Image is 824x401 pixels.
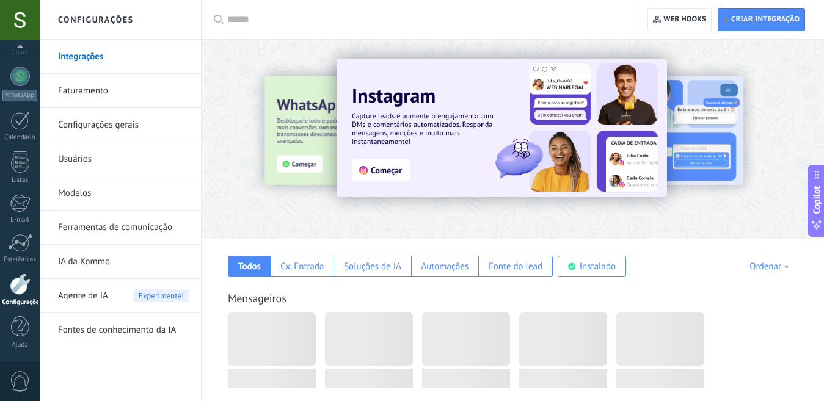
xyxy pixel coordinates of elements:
[40,313,201,347] li: Fontes de conhecimento da IA
[58,40,189,74] a: Integrações
[2,134,38,142] div: Calendário
[2,216,38,224] div: E-mail
[58,211,189,245] a: Ferramentas de comunicação
[58,142,189,176] a: Usuários
[40,142,201,176] li: Usuários
[58,279,108,313] span: Agente de IA
[58,108,189,142] a: Configurações gerais
[40,74,201,108] li: Faturamento
[40,245,201,279] li: IA da Kommo
[2,176,38,184] div: Listas
[2,256,38,264] div: Estatísticas
[58,245,189,279] a: IA da Kommo
[2,298,38,306] div: Configurações
[58,279,189,313] a: Agente de IAExperimente!
[421,261,469,272] div: Automações
[337,59,667,197] img: Slide 1
[40,176,201,211] li: Modelos
[718,8,805,31] button: Criar integração
[663,15,706,24] span: Web hooks
[238,261,261,272] div: Todos
[58,176,189,211] a: Modelos
[40,279,201,313] li: Agente de IA
[2,341,38,349] div: Ajuda
[134,289,189,302] span: Experimente!
[731,15,800,24] span: Criar integração
[40,40,201,74] li: Integrações
[40,108,201,142] li: Configurações gerais
[40,211,201,245] li: Ferramentas de comunicação
[489,261,542,272] div: Fonte do lead
[58,74,189,108] a: Faturamento
[811,186,823,214] span: Copilot
[749,261,793,272] div: Ordenar
[2,90,37,101] div: WhatsApp
[580,261,616,272] div: Instalado
[280,261,324,272] div: Cx. Entrada
[228,291,286,305] a: Mensageiros
[344,261,401,272] div: Soluções de IA
[647,8,712,31] button: Web hooks
[58,313,189,347] a: Fontes de conhecimento da IA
